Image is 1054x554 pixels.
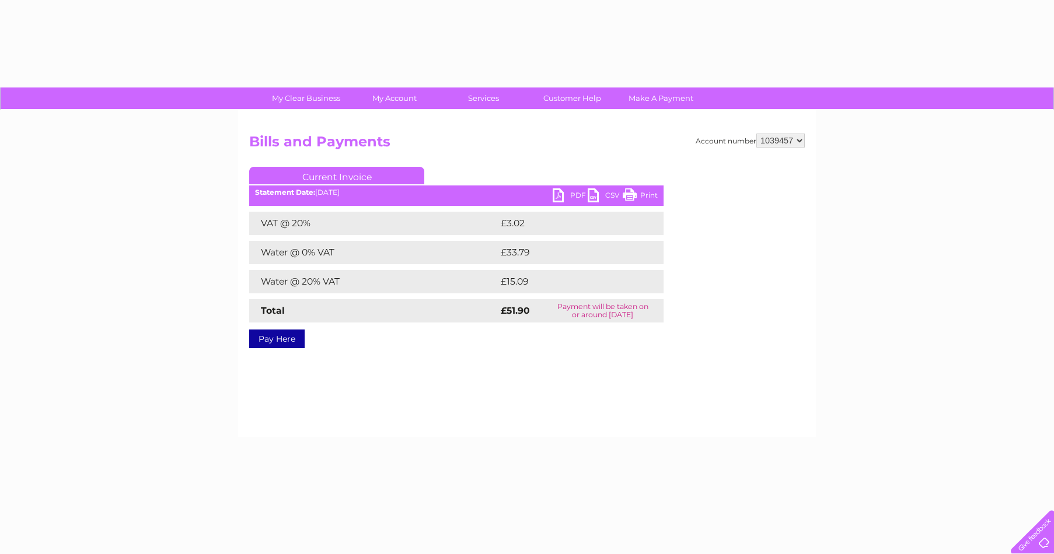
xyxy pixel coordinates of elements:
td: £15.09 [498,270,639,293]
a: Pay Here [249,329,305,348]
a: Make A Payment [613,87,709,109]
div: Account number [696,134,805,148]
td: Water @ 20% VAT [249,270,498,293]
div: [DATE] [249,188,664,197]
b: Statement Date: [255,188,315,197]
a: Customer Help [524,87,620,109]
a: Current Invoice [249,167,424,184]
a: My Account [347,87,443,109]
a: CSV [588,188,623,205]
a: Print [623,188,658,205]
strong: £51.90 [501,305,530,316]
h2: Bills and Payments [249,134,805,156]
td: Water @ 0% VAT [249,241,498,264]
td: £33.79 [498,241,640,264]
strong: Total [261,305,285,316]
td: Payment will be taken on or around [DATE] [542,299,664,322]
td: VAT @ 20% [249,212,498,235]
a: Services [435,87,532,109]
a: My Clear Business [258,87,354,109]
td: £3.02 [498,212,636,235]
a: PDF [553,188,588,205]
